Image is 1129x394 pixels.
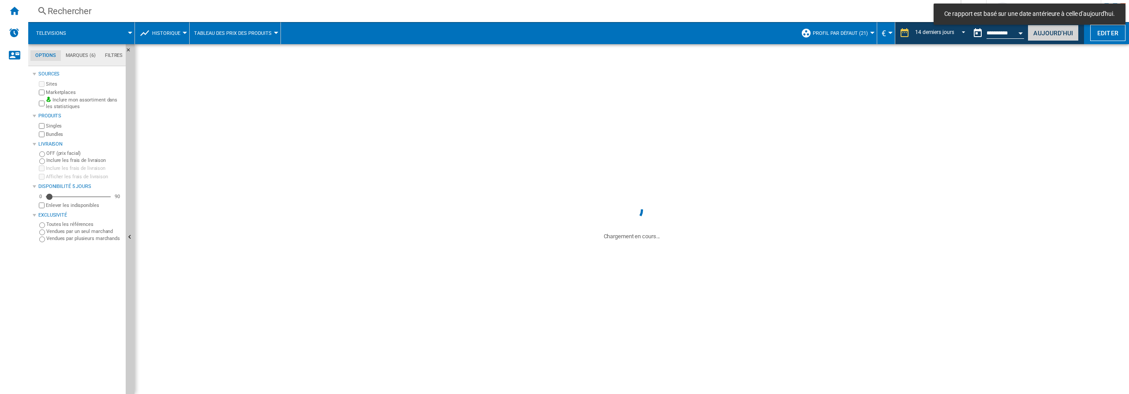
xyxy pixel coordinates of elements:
[46,81,122,87] label: Sites
[39,222,45,228] input: Toutes les références
[36,22,75,44] button: Televisions
[46,97,122,110] label: Inclure mon assortiment dans les statistiques
[46,173,122,180] label: Afficher les frais de livraison
[39,98,45,109] input: Inclure mon assortiment dans les statistiques
[39,90,45,95] input: Marketplaces
[39,236,45,242] input: Vendues par plusieurs marchands
[915,29,954,35] div: 14 derniers jours
[1028,25,1079,41] button: Aujourd'hui
[126,44,136,60] button: Masquer
[604,233,660,240] ng-transclude: Chargement en cours...
[813,30,868,36] span: Profil par défaut (21)
[969,22,1026,44] div: Ce rapport est basé sur une date antérieure à celle d'aujourd'hui.
[882,29,886,38] span: €
[38,141,122,148] div: Livraison
[61,50,100,61] md-tab-item: Marques (6)
[152,22,185,44] button: Historique
[152,30,180,36] span: Historique
[38,113,122,120] div: Produits
[39,229,45,235] input: Vendues par un seul marchand
[801,22,872,44] div: Profil par défaut (21)
[46,221,122,228] label: Toutes les références
[46,123,122,129] label: Singles
[37,193,44,200] div: 0
[46,202,122,209] label: Enlever les indisponibles
[139,22,185,44] div: Historique
[194,30,272,36] span: Tableau des prix des produits
[39,203,45,208] input: Afficher les frais de livraison
[877,22,895,44] md-menu: Currency
[36,30,66,36] span: Televisions
[48,5,938,17] div: Rechercher
[33,22,130,44] div: Televisions
[39,158,45,164] input: Inclure les frais de livraison
[100,50,127,61] md-tab-item: Filtres
[882,22,890,44] button: €
[46,89,122,96] label: Marketplaces
[39,165,45,171] input: Inclure les frais de livraison
[46,192,111,201] md-slider: Disponibilité
[46,131,122,138] label: Bundles
[38,212,122,219] div: Exclusivité
[39,131,45,137] input: Bundles
[39,151,45,157] input: OFF (prix facial)
[38,183,122,190] div: Disponibilité 5 Jours
[969,24,987,42] button: md-calendar
[39,123,45,129] input: Singles
[30,50,61,61] md-tab-item: Options
[46,97,51,102] img: mysite-bg-18x18.png
[9,27,19,38] img: alerts-logo.svg
[1090,25,1125,41] button: Editer
[46,157,122,164] label: Inclure les frais de livraison
[46,228,122,235] label: Vendues par un seul marchand
[1013,24,1029,40] button: Open calendar
[46,235,122,242] label: Vendues par plusieurs marchands
[813,22,872,44] button: Profil par défaut (21)
[39,174,45,180] input: Afficher les frais de livraison
[46,165,122,172] label: Inclure les frais de livraison
[194,22,276,44] button: Tableau des prix des produits
[914,26,969,41] md-select: REPORTS.WIZARD.STEPS.REPORT.STEPS.REPORT_OPTIONS.PERIOD: 14 derniers jours
[39,81,45,87] input: Sites
[942,10,1118,19] span: Ce rapport est basé sur une date antérieure à celle d'aujourd'hui.
[46,150,122,157] label: OFF (prix facial)
[38,71,122,78] div: Sources
[112,193,122,200] div: 90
